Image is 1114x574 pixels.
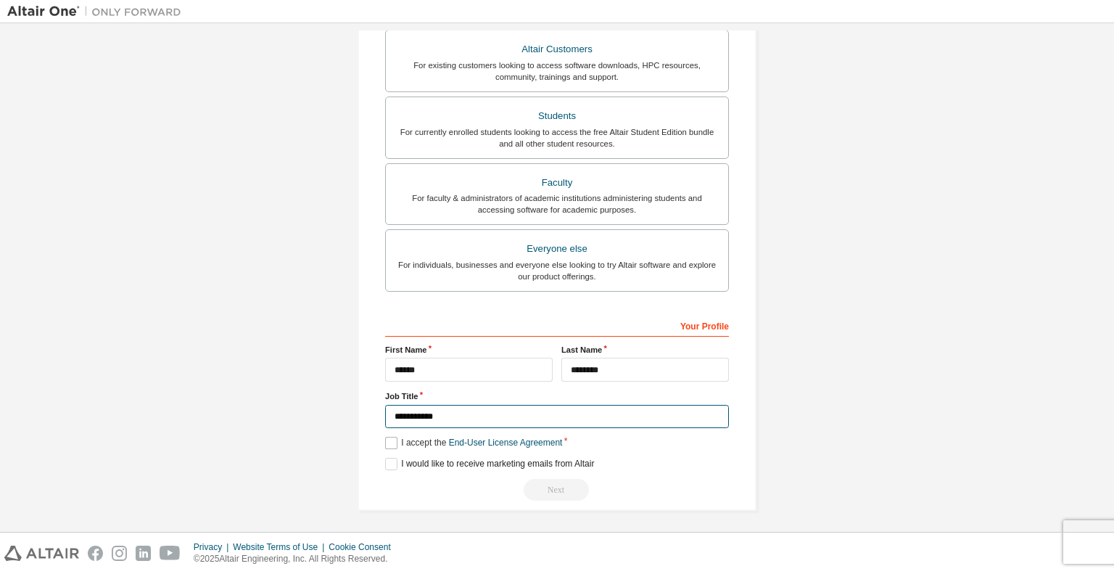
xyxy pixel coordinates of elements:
[385,458,594,470] label: I would like to receive marketing emails from Altair
[395,106,719,126] div: Students
[329,541,399,553] div: Cookie Consent
[160,546,181,561] img: youtube.svg
[88,546,103,561] img: facebook.svg
[233,541,329,553] div: Website Terms of Use
[385,390,729,402] label: Job Title
[112,546,127,561] img: instagram.svg
[395,173,719,193] div: Faculty
[194,541,233,553] div: Privacy
[395,192,719,216] div: For faculty & administrators of academic institutions administering students and accessing softwa...
[194,553,400,565] p: © 2025 Altair Engineering, Inc. All Rights Reserved.
[449,438,563,448] a: End-User License Agreement
[561,344,729,356] label: Last Name
[136,546,151,561] img: linkedin.svg
[395,60,719,83] div: For existing customers looking to access software downloads, HPC resources, community, trainings ...
[385,437,562,449] label: I accept the
[395,239,719,259] div: Everyone else
[395,259,719,282] div: For individuals, businesses and everyone else looking to try Altair software and explore our prod...
[395,39,719,60] div: Altair Customers
[395,126,719,149] div: For currently enrolled students looking to access the free Altair Student Edition bundle and all ...
[385,313,729,337] div: Your Profile
[4,546,79,561] img: altair_logo.svg
[385,479,729,501] div: Read and acccept EULA to continue
[385,344,553,356] label: First Name
[7,4,189,19] img: Altair One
